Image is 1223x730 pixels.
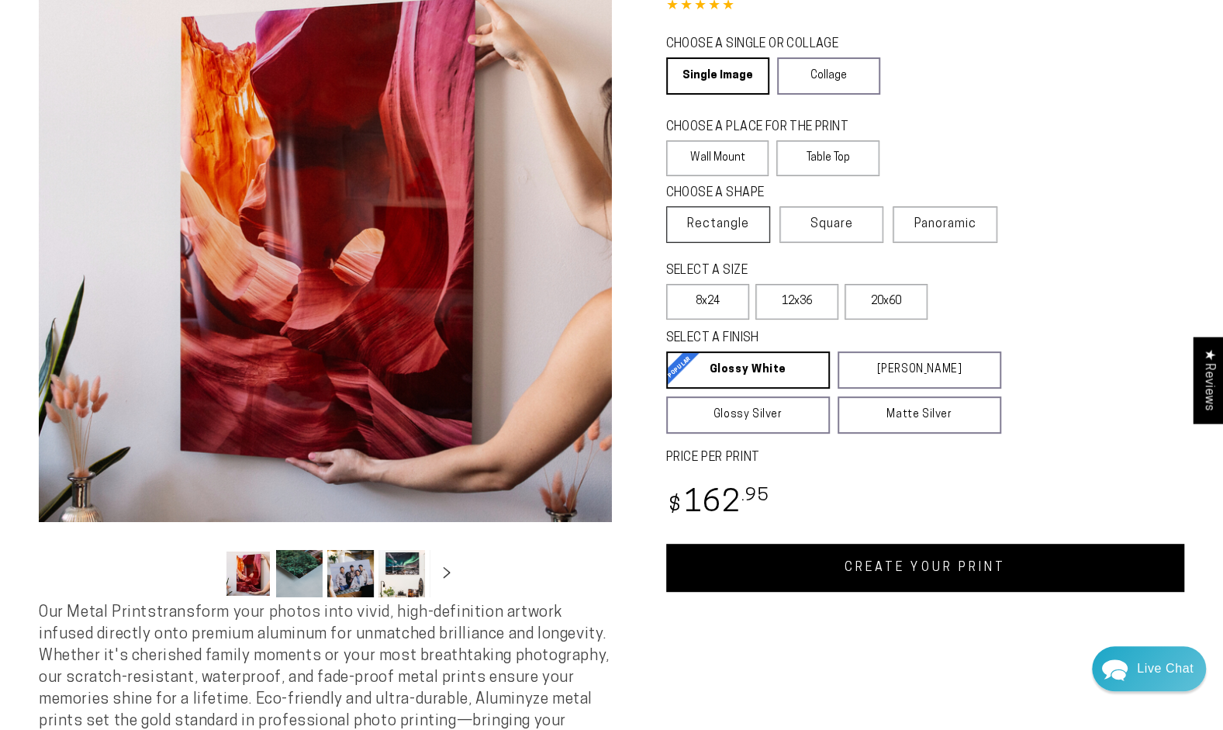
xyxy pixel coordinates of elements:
[666,185,868,202] legend: CHOOSE A SHAPE
[755,284,838,320] label: 12x36
[741,487,769,505] sup: .95
[1092,646,1206,691] div: Chat widget toggle
[687,215,749,234] span: Rectangle
[776,140,879,176] label: Table Top
[1137,646,1194,691] div: Contact Us Directly
[777,57,880,95] a: Collage
[430,557,464,591] button: Slide right
[666,284,749,320] label: 8x24
[845,284,928,320] label: 20x60
[666,36,866,54] legend: CHOOSE A SINGLE OR COLLAGE
[378,550,425,597] button: Load image 4 in gallery view
[666,449,1185,467] label: PRICE PER PRINT
[1194,337,1223,423] div: Click to open Judge.me floating reviews tab
[276,550,323,597] button: Load image 2 in gallery view
[666,330,964,348] legend: SELECT A FINISH
[666,396,830,434] a: Glossy Silver
[666,544,1185,592] a: CREATE YOUR PRINT
[666,489,769,519] bdi: 162
[186,557,220,591] button: Slide left
[327,550,374,597] button: Load image 3 in gallery view
[838,351,1001,389] a: [PERSON_NAME]
[810,215,853,234] span: Square
[669,496,682,517] span: $
[666,351,830,389] a: Glossy White
[666,262,876,280] legend: SELECT A SIZE
[666,140,769,176] label: Wall Mount
[225,550,271,597] button: Load image 1 in gallery view
[914,218,976,230] span: Panoramic
[838,396,1001,434] a: Matte Silver
[666,57,769,95] a: Single Image
[666,119,865,137] legend: CHOOSE A PLACE FOR THE PRINT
